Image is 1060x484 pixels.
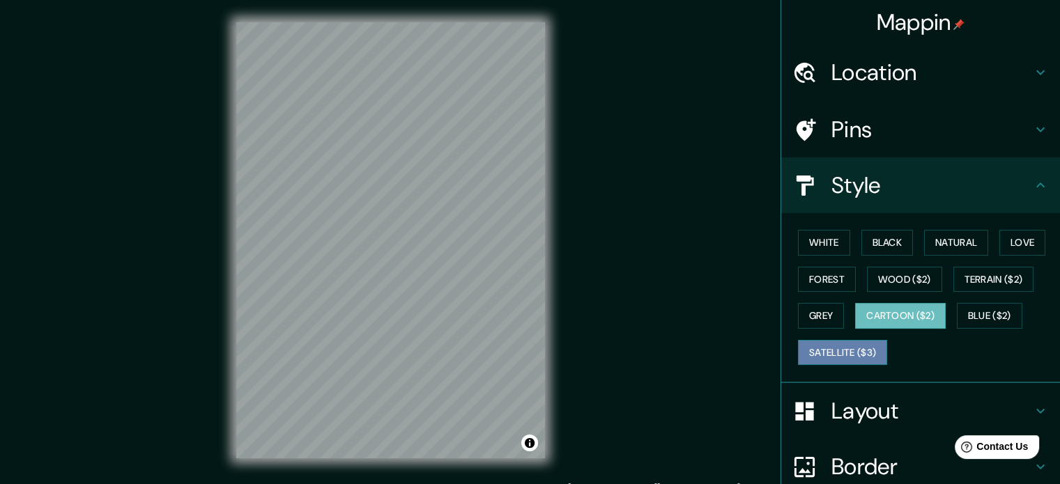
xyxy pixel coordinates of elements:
[781,383,1060,439] div: Layout
[877,8,965,36] h4: Mappin
[924,230,988,256] button: Natural
[861,230,914,256] button: Black
[781,45,1060,100] div: Location
[831,171,1032,199] h4: Style
[798,267,856,292] button: Forest
[953,267,1034,292] button: Terrain ($2)
[855,303,946,329] button: Cartoon ($2)
[781,157,1060,213] div: Style
[831,397,1032,425] h4: Layout
[521,435,538,451] button: Toggle attribution
[999,230,1045,256] button: Love
[936,430,1045,469] iframe: Help widget launcher
[953,19,965,30] img: pin-icon.png
[957,303,1022,329] button: Blue ($2)
[798,303,844,329] button: Grey
[781,102,1060,157] div: Pins
[831,453,1032,481] h4: Border
[798,230,850,256] button: White
[831,116,1032,143] h4: Pins
[831,58,1032,86] h4: Location
[798,340,887,366] button: Satellite ($3)
[867,267,942,292] button: Wood ($2)
[236,22,545,458] canvas: Map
